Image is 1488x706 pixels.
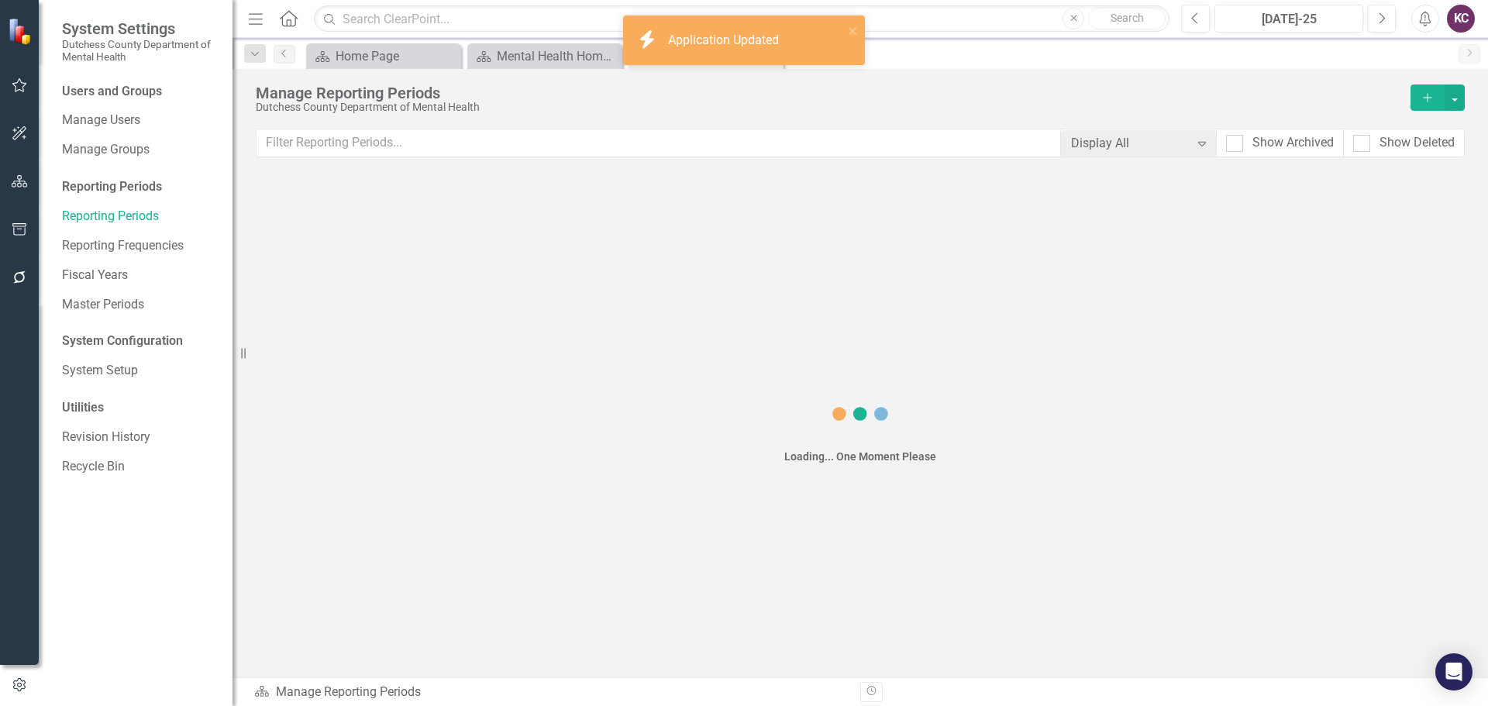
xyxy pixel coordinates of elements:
div: Loading... One Moment Please [784,449,936,464]
div: Dutchess County Department of Mental Health [256,102,1403,113]
div: [DATE]-25 [1220,10,1358,29]
a: Home Page [310,46,457,66]
div: Mental Health Home Page [497,46,618,66]
div: Manage Reporting Periods [254,684,849,701]
a: Manage Users [62,112,217,129]
a: Manage Groups [62,141,217,159]
div: System Configuration [62,332,217,350]
span: System Settings [62,19,217,38]
div: Display All [1071,134,1190,152]
input: Search ClearPoint... [314,5,1169,33]
div: Show Archived [1252,134,1334,152]
a: Reporting Periods [62,208,217,226]
a: Recycle Bin [62,458,217,476]
div: Show Deleted [1379,134,1455,152]
div: Utilities [62,399,217,417]
div: Reporting Periods [62,178,217,196]
div: Home Page [336,46,457,66]
input: Filter Reporting Periods... [256,129,1061,157]
div: Users and Groups [62,83,217,101]
div: Application Updated [668,32,783,50]
a: System Setup [62,362,217,380]
a: Revision History [62,429,217,446]
small: Dutchess County Department of Mental Health [62,38,217,64]
div: Open Intercom Messenger [1435,653,1472,691]
a: Mental Health Home Page [471,46,618,66]
button: KC [1447,5,1475,33]
button: Search [1088,8,1166,29]
a: Master Periods [62,296,217,314]
img: ClearPoint Strategy [8,18,35,45]
button: close [848,22,859,40]
span: Search [1111,12,1144,24]
a: Fiscal Years [62,267,217,284]
div: Manage Reporting Periods [256,84,1403,102]
button: [DATE]-25 [1214,5,1363,33]
a: Reporting Frequencies [62,237,217,255]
